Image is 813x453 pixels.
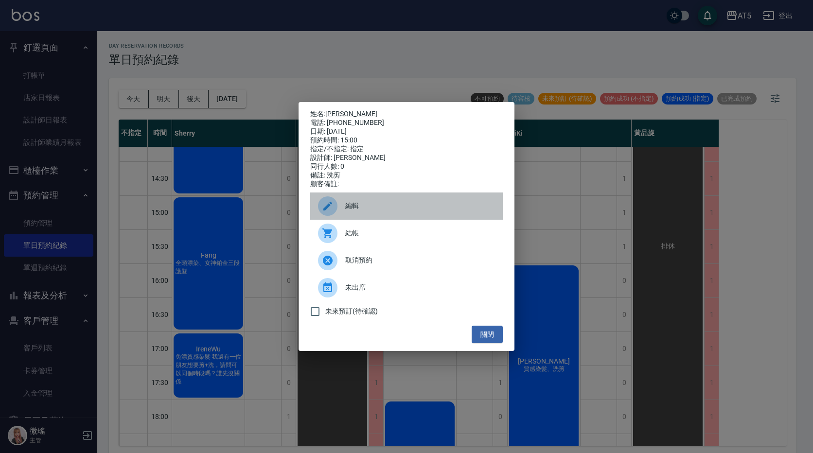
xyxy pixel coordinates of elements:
[310,247,503,274] div: 取消預約
[345,255,495,265] span: 取消預約
[472,326,503,344] button: 關閉
[310,192,503,220] div: 編輯
[310,274,503,301] div: 未出席
[325,110,377,118] a: [PERSON_NAME]
[310,127,503,136] div: 日期: [DATE]
[310,136,503,145] div: 預約時間: 15:00
[310,154,503,162] div: 設計師: [PERSON_NAME]
[345,201,495,211] span: 編輯
[310,110,503,119] p: 姓名:
[310,171,503,180] div: 備註: 洗剪
[325,306,378,316] span: 未來預訂(待確認)
[310,180,503,189] div: 顧客備註:
[310,162,503,171] div: 同行人數: 0
[310,119,503,127] div: 電話: [PHONE_NUMBER]
[345,282,495,293] span: 未出席
[310,145,503,154] div: 指定/不指定: 指定
[310,220,503,247] a: 結帳
[345,228,495,238] span: 結帳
